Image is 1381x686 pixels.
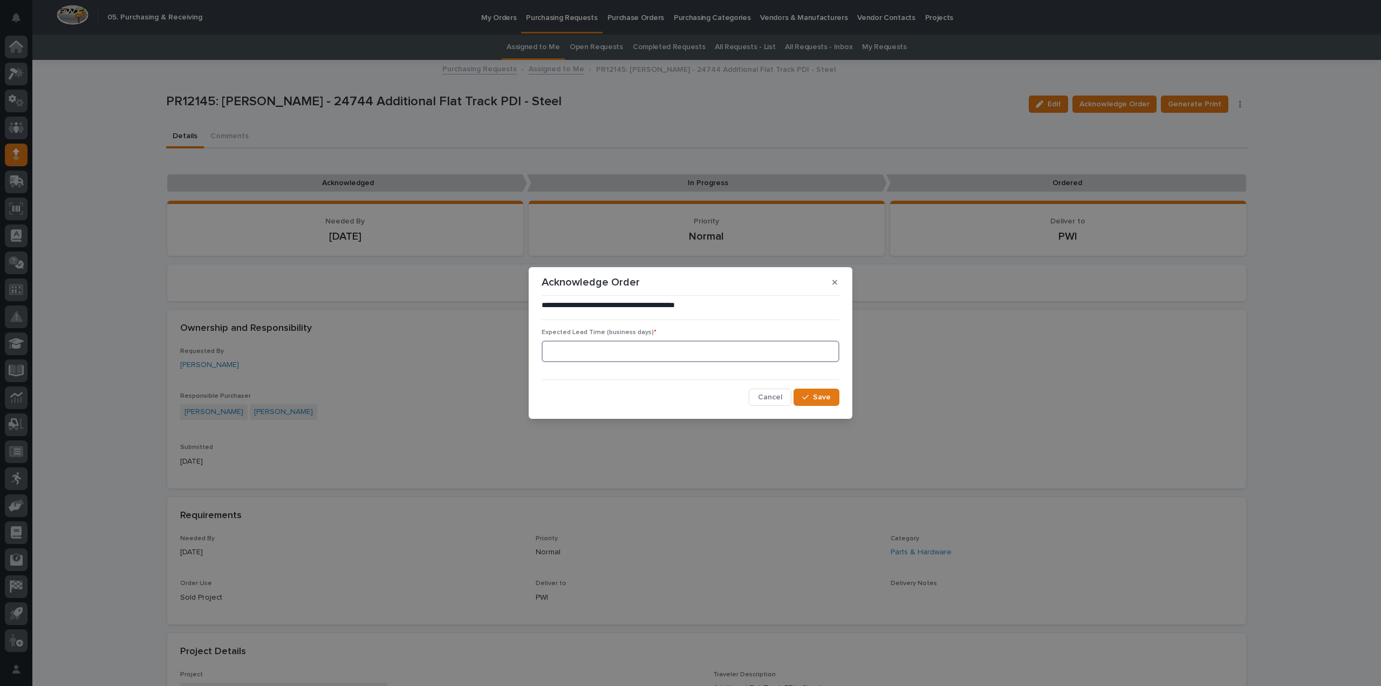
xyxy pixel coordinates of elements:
[542,276,640,289] p: Acknowledge Order
[758,392,782,402] span: Cancel
[794,389,839,406] button: Save
[749,389,791,406] button: Cancel
[813,392,831,402] span: Save
[542,329,657,336] span: Expected Lead Time (business days)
